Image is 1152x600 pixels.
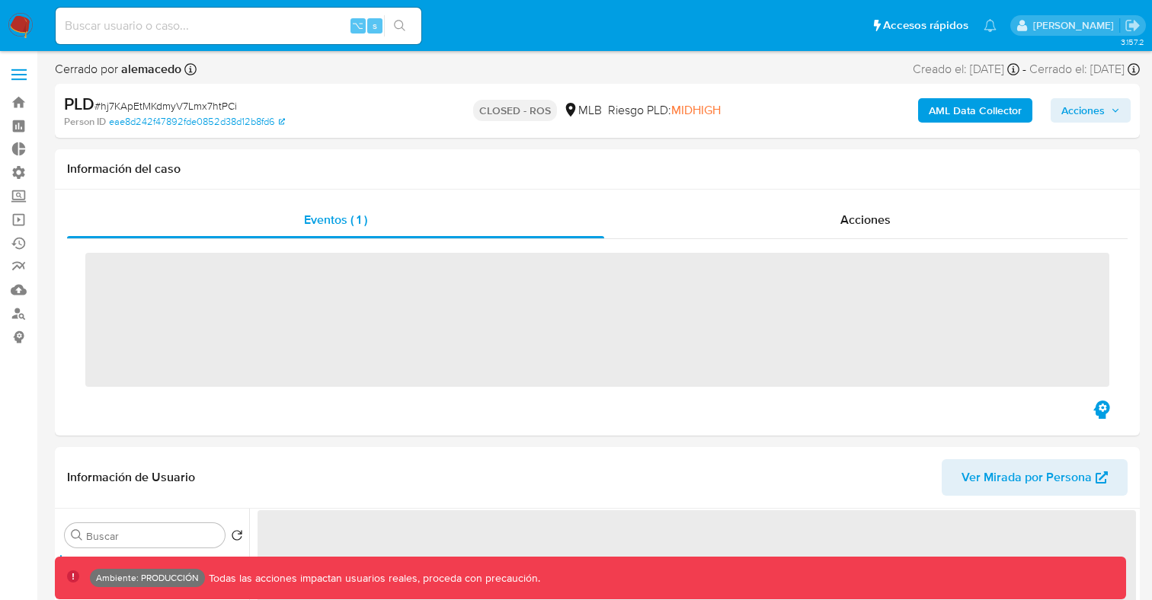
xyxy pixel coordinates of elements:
[608,102,721,119] span: Riesgo PLD:
[71,529,83,541] button: Buscar
[304,211,367,228] span: Eventos ( 1 )
[64,91,94,116] b: PLD
[118,60,181,78] b: alemacedo
[563,102,602,119] div: MLB
[55,61,181,78] span: Cerrado por
[96,575,199,581] p: Ambiente: PRODUCCIÓN
[1125,18,1141,34] a: Salir
[1051,98,1131,123] button: Acciones
[984,19,997,32] a: Notificaciones
[840,211,891,228] span: Acciones
[59,554,249,590] button: General
[1022,61,1026,78] span: -
[85,253,1109,387] span: ‌
[473,100,557,121] p: CLOSED - ROS
[56,16,421,36] input: Buscar usuario o caso...
[1061,98,1105,123] span: Acciones
[109,115,285,129] a: eae8d242f47892fde0852d38d12b8fd6
[671,101,721,119] span: MIDHIGH
[67,161,1128,177] h1: Información del caso
[918,98,1032,123] button: AML Data Collector
[942,459,1128,496] button: Ver Mirada por Persona
[86,529,219,543] input: Buscar
[231,529,243,546] button: Volver al orden por defecto
[962,459,1092,496] span: Ver Mirada por Persona
[205,571,540,586] p: Todas las acciones impactan usuarios reales, proceda con precaución.
[913,61,1019,78] div: Creado el: [DATE]
[94,98,237,113] span: # hj7KApEtMKdmyV7Lmx7htPCi
[1033,18,1119,33] p: kevin.palacios@mercadolibre.com
[384,15,415,37] button: search-icon
[373,18,377,33] span: s
[883,18,968,34] span: Accesos rápidos
[67,470,195,485] h1: Información de Usuario
[64,115,106,129] b: Person ID
[1029,61,1140,78] div: Cerrado el: [DATE]
[352,18,363,33] span: ⌥
[929,98,1022,123] b: AML Data Collector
